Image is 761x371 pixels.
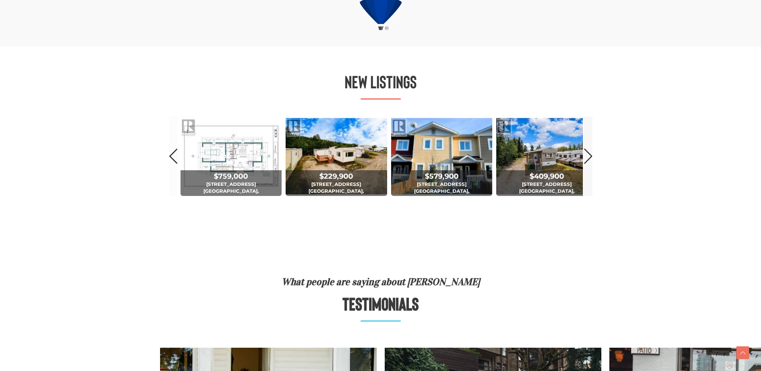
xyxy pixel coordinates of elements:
[286,116,387,196] img: <div class="price">$229,900</div> 15-200 Lobird Road<br>Whitehorse, Yukon<br><div class='bed_bath...
[496,171,598,219] span: [STREET_ADDRESS] [GEOGRAPHIC_DATA], [GEOGRAPHIC_DATA]
[181,172,281,181] div: $759,000
[391,116,493,196] img: <div class="price">$579,900</div> 37 Skookum Drive<br>Whitehorse, Yukon<br><div class='bed_bath'>...
[156,295,605,312] h2: Testimonials
[169,116,178,196] a: Prev
[286,172,386,181] div: $229,900
[156,277,605,287] h4: What people are saying about [PERSON_NAME]
[584,116,593,196] a: Next
[497,172,597,181] div: $409,900
[181,171,282,219] span: [STREET_ADDRESS] [GEOGRAPHIC_DATA], [GEOGRAPHIC_DATA]
[496,116,598,196] img: <div class="price">$409,900</div> 19 Eagle Place<br>Whitehorse, Yukon<br><div class='bed_bath'>2 ...
[208,73,553,90] h2: New Listings
[391,171,493,219] span: [STREET_ADDRESS] [GEOGRAPHIC_DATA], [GEOGRAPHIC_DATA]
[286,171,387,219] span: [STREET_ADDRESS] [GEOGRAPHIC_DATA], [GEOGRAPHIC_DATA]
[181,116,282,196] img: <div class="price">$759,000</div> 36 Wyvern Avenue<br>Whitehorse, Yukon<br><div class='bed_bath'>...
[392,172,492,181] div: $579,900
